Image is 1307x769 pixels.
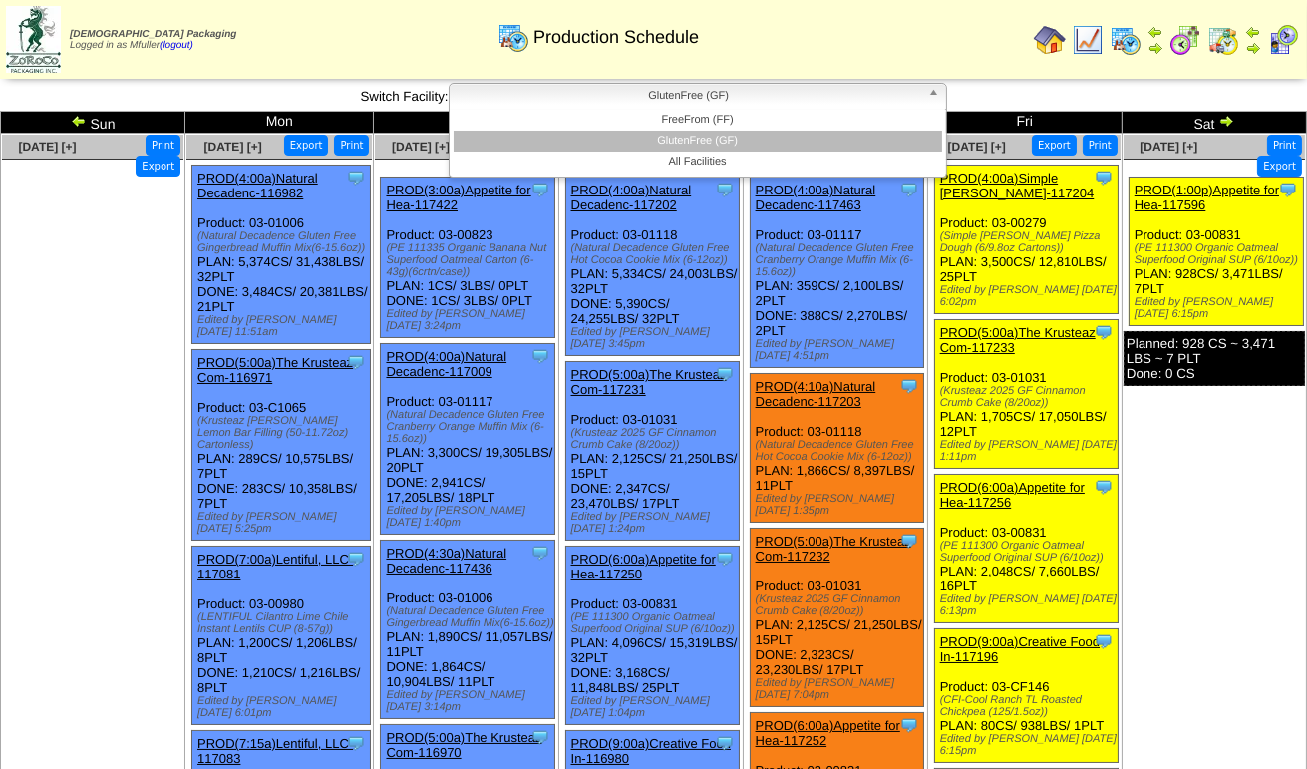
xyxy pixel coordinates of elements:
[1135,183,1279,212] a: PROD(1:00p)Appetite for Hea-117596
[197,230,370,254] div: (Natural Decadence Gluten Free Gingerbread Muffin Mix(6-15.6oz))
[565,362,740,541] div: Product: 03-01031 PLAN: 2,125CS / 21,250LBS / 15PLT DONE: 2,347CS / 23,470LBS / 17PLT
[458,84,920,108] span: GlutenFree (GF)
[565,178,740,356] div: Product: 03-01118 PLAN: 5,334CS / 24,003LBS / 32PLT DONE: 5,390CS / 24,255LBS / 32PLT
[381,541,555,719] div: Product: 03-01006 PLAN: 1,890CS / 11,057LBS / 11PLT DONE: 1,864CS / 10,904LBS / 11PLT
[756,242,924,278] div: (Natural Decadence Gluten Free Cranberry Orange Muffin Mix (6-15.6oz))
[715,180,735,199] img: Tooltip
[756,493,924,517] div: Edited by [PERSON_NAME] [DATE] 1:35pm
[70,29,236,40] span: [DEMOGRAPHIC_DATA] Packaging
[571,611,740,635] div: (PE 111300 Organic Oatmeal Superfood Original SUP (6/10oz))
[571,326,740,350] div: Edited by [PERSON_NAME] [DATE] 3:45pm
[386,308,554,332] div: Edited by [PERSON_NAME] [DATE] 3:24pm
[940,171,1095,200] a: PROD(4:00a)Simple [PERSON_NAME]-117204
[185,112,374,134] td: Mon
[71,113,87,129] img: arrowleft.gif
[1072,24,1104,56] img: line_graph.gif
[70,29,236,51] span: Logged in as Mfuller
[715,549,735,569] img: Tooltip
[533,27,699,48] span: Production Schedule
[571,552,716,581] a: PROD(6:00a)Appetite for Hea-117250
[386,730,541,760] a: PROD(5:00a)The Krusteaz Com-116970
[934,166,1118,314] div: Product: 03-00279 PLAN: 3,500CS / 12,810LBS / 25PLT
[1034,24,1066,56] img: home.gif
[940,439,1118,463] div: Edited by [PERSON_NAME] [DATE] 1:11pm
[530,727,550,747] img: Tooltip
[1140,140,1197,154] a: [DATE] [+]
[1094,631,1114,651] img: Tooltip
[197,415,370,451] div: (Krusteaz [PERSON_NAME] Lemon Bar Filling (50-11.72oz) Cartonless)
[346,168,366,188] img: Tooltip
[386,242,554,278] div: (PE 111335 Organic Banana Nut Superfood Oatmeal Carton (6-43g)(6crtn/case))
[571,183,692,212] a: PROD(4:00a)Natural Decadenc-117202
[940,634,1100,664] a: PROD(9:00a)Creative Food In-117196
[386,546,506,576] a: PROD(4:30a)Natural Decadenc-117436
[1169,24,1201,56] img: calendarblend.gif
[6,6,61,73] img: zoroco-logo-small.webp
[948,140,1006,154] a: [DATE] [+]
[346,733,366,753] img: Tooltip
[284,135,329,156] button: Export
[386,183,530,212] a: PROD(3:00a)Appetite for Hea-117422
[571,367,727,397] a: PROD(5:00a)The Krusteaz Com-117231
[1147,40,1163,56] img: arrowright.gif
[756,593,924,617] div: (Krusteaz 2025 GF Cinnamon Crumb Cake (8/20oz))
[899,376,919,396] img: Tooltip
[454,110,942,131] li: FreeFrom (FF)
[146,135,180,156] button: Print
[1267,24,1299,56] img: calendarcustomer.gif
[940,230,1118,254] div: (Simple [PERSON_NAME] Pizza Dough (6/9.8oz Cartons))
[1083,135,1118,156] button: Print
[1257,156,1302,177] button: Export
[192,350,371,541] div: Product: 03-C1065 PLAN: 289CS / 10,575LBS / 7PLT DONE: 283CS / 10,358LBS / 7PLT
[571,736,731,766] a: PROD(9:00a)Creative Food In-116980
[381,178,555,338] div: Product: 03-00823 PLAN: 1CS / 3LBS / 0PLT DONE: 1CS / 3LBS / 0PLT
[571,695,740,719] div: Edited by [PERSON_NAME] [DATE] 1:04pm
[1094,477,1114,497] img: Tooltip
[192,166,371,344] div: Product: 03-01006 PLAN: 5,374CS / 31,438LBS / 32PLT DONE: 3,484CS / 20,381LBS / 21PLT
[1129,178,1303,326] div: Product: 03-00831 PLAN: 928CS / 3,471LBS / 7PLT
[1110,24,1142,56] img: calendarprod.gif
[136,156,180,177] button: Export
[386,689,554,713] div: Edited by [PERSON_NAME] [DATE] 3:14pm
[940,325,1096,355] a: PROD(5:00a)The Krusteaz Com-117233
[334,135,369,156] button: Print
[750,178,924,368] div: Product: 03-01117 PLAN: 359CS / 2,100LBS / 2PLT DONE: 388CS / 2,270LBS / 2PLT
[750,374,924,523] div: Product: 03-01118 PLAN: 1,866CS / 8,397LBS / 11PLT
[18,140,76,154] a: [DATE] [+]
[940,284,1118,308] div: Edited by [PERSON_NAME] [DATE] 6:02pm
[204,140,262,154] a: [DATE] [+]
[1032,135,1077,156] button: Export
[1,112,185,134] td: Sun
[1135,296,1303,320] div: Edited by [PERSON_NAME] [DATE] 6:15pm
[940,540,1118,564] div: (PE 111300 Organic Oatmeal Superfood Original SUP (6/10oz))
[454,131,942,152] li: GlutenFree (GF)
[940,480,1085,510] a: PROD(6:00a)Appetite for Hea-117256
[940,733,1118,757] div: Edited by [PERSON_NAME] [DATE] 6:15pm
[197,552,353,581] a: PROD(7:00a)Lentiful, LLC-117081
[1094,168,1114,188] img: Tooltip
[197,611,370,635] div: (LENTIFUL Cilantro Lime Chile Instant Lentils CUP (8-57g))
[454,152,942,173] li: All Facilities
[386,349,506,379] a: PROD(4:00a)Natural Decadenc-117009
[899,180,919,199] img: Tooltip
[750,529,924,707] div: Product: 03-01031 PLAN: 2,125CS / 21,250LBS / 15PLT DONE: 2,323CS / 23,230LBS / 17PLT
[530,180,550,199] img: Tooltip
[530,346,550,366] img: Tooltip
[756,379,876,409] a: PROD(4:10a)Natural Decadenc-117203
[374,112,558,134] td: Tue
[899,531,919,551] img: Tooltip
[756,338,924,362] div: Edited by [PERSON_NAME] [DATE] 4:51pm
[899,715,919,735] img: Tooltip
[386,605,554,629] div: (Natural Decadence Gluten Free Gingerbread Muffin Mix(6-15.6oz))
[392,140,450,154] a: [DATE] [+]
[934,475,1118,623] div: Product: 03-00831 PLAN: 2,048CS / 7,660LBS / 16PLT
[1218,113,1234,129] img: arrowright.gif
[940,593,1118,617] div: Edited by [PERSON_NAME] [DATE] 6:13pm
[715,364,735,384] img: Tooltip
[346,352,366,372] img: Tooltip
[1245,24,1261,40] img: arrowleft.gif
